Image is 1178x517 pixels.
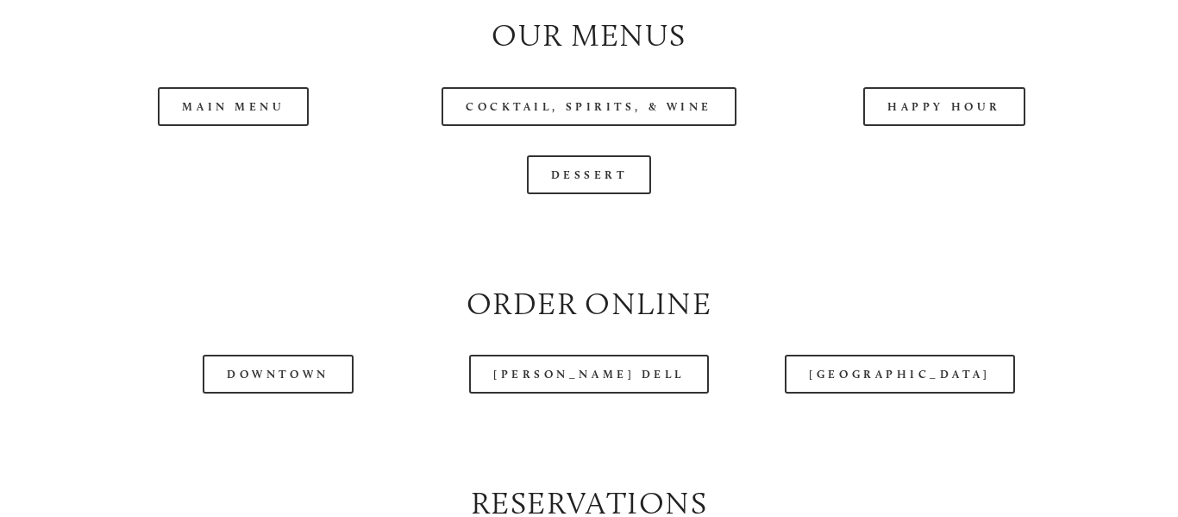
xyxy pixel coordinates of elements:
a: Dessert [527,155,652,194]
a: [PERSON_NAME] Dell [469,355,709,394]
h2: Order Online [71,282,1107,326]
a: Downtown [203,355,353,394]
a: [GEOGRAPHIC_DATA] [785,355,1014,394]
